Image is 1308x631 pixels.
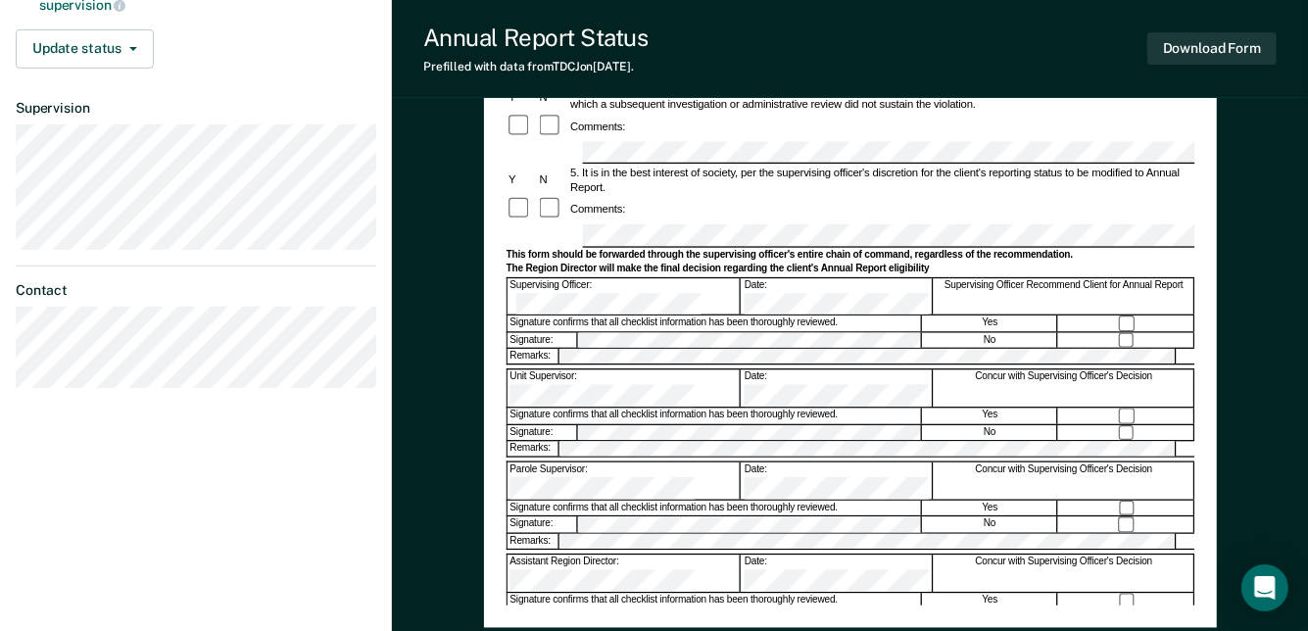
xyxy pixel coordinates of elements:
[742,370,933,407] div: Date:
[507,593,921,608] div: Signature confirms that all checklist information has been thoroughly reviewed.
[16,29,154,69] button: Update status
[507,556,740,592] div: Assistant Region Director:
[506,263,1194,275] div: The Region Director will make the final decision regarding the client's Annual Report eligibility
[567,166,1194,195] div: 5. It is in the best interest of society, per the supervising officer's discretion for the client...
[507,425,576,441] div: Signature:
[16,282,376,299] dt: Contact
[934,370,1194,407] div: Concur with Supervising Officer's Decision
[922,425,1057,441] div: No
[922,332,1057,348] div: No
[742,278,933,315] div: Date:
[1147,32,1277,65] button: Download Form
[507,517,576,533] div: Signature:
[922,409,1057,424] div: Yes
[423,60,648,73] div: Prefilled with data from TDCJ on [DATE] .
[934,556,1194,592] div: Concur with Supervising Officer's Decision
[922,315,1057,331] div: Yes
[922,593,1057,608] div: Yes
[922,501,1057,516] div: Yes
[506,249,1194,262] div: This form should be forwarded through the supervising officer's entire chain of command, regardle...
[567,203,627,218] div: Comments:
[1241,564,1288,611] div: Open Intercom Messenger
[506,173,536,188] div: Y
[507,463,740,500] div: Parole Supervisor:
[742,463,933,500] div: Date:
[507,442,558,457] div: Remarks:
[922,517,1057,533] div: No
[934,463,1194,500] div: Concur with Supervising Officer's Decision
[742,556,933,592] div: Date:
[507,409,921,424] div: Signature confirms that all checklist information has been thoroughly reviewed.
[507,349,558,364] div: Remarks:
[507,370,740,407] div: Unit Supervisor:
[934,278,1194,315] div: Supervising Officer Recommend Client for Annual Report
[507,501,921,516] div: Signature confirms that all checklist information has been thoroughly reviewed.
[507,278,740,315] div: Supervising Officer:
[507,534,558,549] div: Remarks:
[537,173,567,188] div: N
[567,120,627,134] div: Comments:
[507,332,576,348] div: Signature:
[16,100,376,117] dt: Supervision
[507,315,921,331] div: Signature confirms that all checklist information has been thoroughly reviewed.
[423,24,648,52] div: Annual Report Status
